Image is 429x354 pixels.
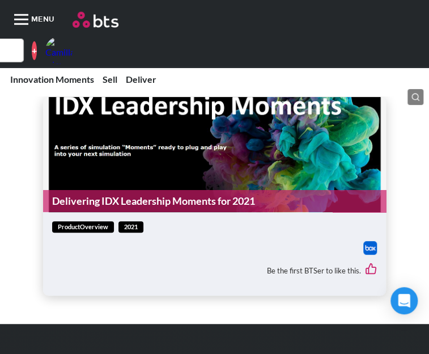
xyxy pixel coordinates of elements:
[31,3,59,37] span: MENU
[32,41,37,60] a: +
[103,74,117,85] a: Sell
[52,255,377,286] div: Be the first BTSer to like this.
[363,241,377,255] a: Download file from Box
[390,287,418,314] div: Open Intercom Messenger
[73,12,423,28] a: Go home
[10,74,94,85] a: Innovation Moments
[73,12,118,28] img: BTS Logo
[126,74,156,85] a: Deliver
[6,3,73,37] button: MENU
[363,241,377,255] img: Box logo
[43,190,386,212] a: Delivering IDX Leadership Moments for 2021
[52,221,114,233] span: productOverview
[45,37,73,64] a: Profile
[118,221,143,233] span: 2021
[45,37,73,64] img: Camilla Giovagnoli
